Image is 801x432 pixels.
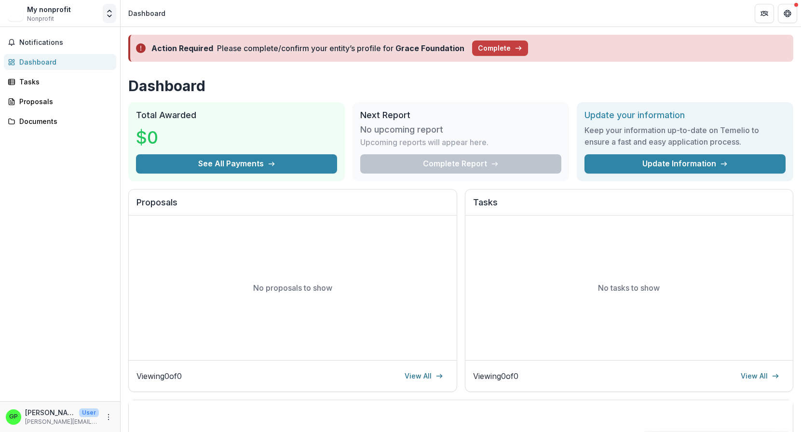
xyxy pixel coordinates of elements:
div: Dashboard [128,8,165,18]
nav: breadcrumb [124,6,169,20]
a: Dashboard [4,54,116,70]
button: Open entity switcher [103,4,116,23]
span: Notifications [19,39,112,47]
p: [PERSON_NAME] [25,407,75,418]
a: Proposals [4,94,116,109]
a: Update Information [584,154,786,174]
h2: Total Awarded [136,110,337,121]
h2: Proposals [136,197,449,216]
div: Action Required [151,42,213,54]
h1: Dashboard [128,77,793,94]
div: Documents [19,116,109,126]
p: Viewing 0 of 0 [136,370,182,382]
div: Tasks [19,77,109,87]
a: View All [399,368,449,384]
button: Get Help [778,4,797,23]
button: See All Payments [136,154,337,174]
div: My nonprofit [27,4,71,14]
a: Documents [4,113,116,129]
button: Complete [472,40,528,56]
a: Tasks [4,74,116,90]
p: Upcoming reports will appear here. [360,136,489,148]
span: Nonprofit [27,14,54,23]
a: View All [735,368,785,384]
img: My nonprofit [8,6,23,21]
button: More [103,411,114,423]
p: Viewing 0 of 0 [473,370,518,382]
div: Griffin Perry [9,414,18,420]
h2: Tasks [473,197,786,216]
p: No proposals to show [253,282,332,294]
div: Dashboard [19,57,109,67]
h2: Next Report [360,110,561,121]
strong: Grace Foundation [395,43,464,53]
p: No tasks to show [598,282,660,294]
h3: No upcoming report [360,124,443,135]
button: Notifications [4,35,116,50]
h3: $0 [136,124,208,150]
div: Please complete/confirm your entity’s profile for [217,42,464,54]
h3: Keep your information up-to-date on Temelio to ensure a fast and easy application process. [584,124,786,148]
p: User [79,408,99,417]
button: Partners [755,4,774,23]
h2: Update your information [584,110,786,121]
p: [PERSON_NAME][EMAIL_ADDRESS][DOMAIN_NAME] [25,418,99,426]
div: Proposals [19,96,109,107]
